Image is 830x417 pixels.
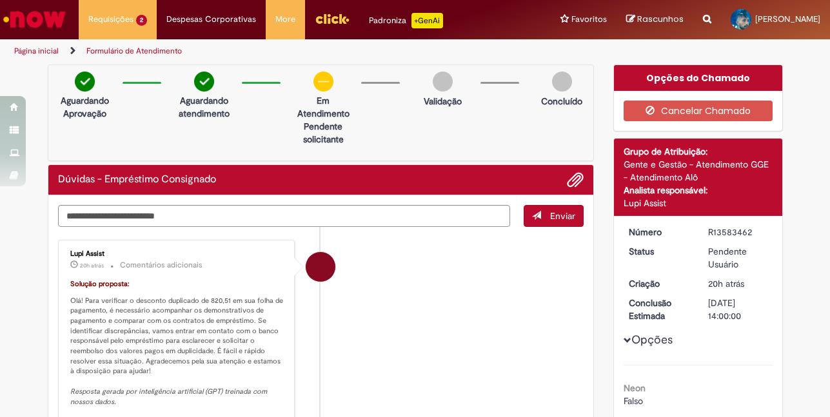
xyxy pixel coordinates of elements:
span: 2 [136,15,147,26]
img: img-circle-grey.png [552,72,572,92]
img: check-circle-green.png [75,72,95,92]
div: Analista responsável: [624,184,773,197]
span: Requisições [88,13,133,26]
img: ServiceNow [1,6,68,32]
span: Enviar [550,210,575,222]
a: Formulário de Atendimento [86,46,182,56]
span: 20h atrás [80,262,104,269]
span: Rascunhos [637,13,684,25]
h2: Dúvidas - Empréstimo Consignado Histórico de tíquete [58,174,216,186]
b: Neon [624,382,646,394]
img: img-circle-grey.png [433,72,453,92]
div: Gente e Gestão - Atendimento GGE - Atendimento Alô [624,158,773,184]
div: Lupi Assist [624,197,773,209]
div: Lupi Assist [70,250,285,258]
textarea: Digite sua mensagem aqui... [58,205,511,227]
span: More [275,13,295,26]
div: 30/09/2025 18:01:19 [708,277,768,290]
button: Enviar [524,205,584,227]
div: Opções do Chamado [614,65,782,91]
p: Validação [424,95,462,108]
span: Despesas Corporativas [166,13,256,26]
a: Rascunhos [626,14,684,26]
span: Favoritos [571,13,607,26]
button: Adicionar anexos [567,171,584,188]
dt: Conclusão Estimada [619,296,698,322]
p: Aguardando Aprovação [54,94,116,120]
button: Cancelar Chamado [624,101,773,121]
p: +GenAi [411,13,443,28]
p: Em Atendimento [292,94,355,120]
font: Solução proposta: [70,279,130,289]
div: R13583462 [708,226,768,238]
span: [PERSON_NAME] [755,14,820,24]
div: Lupi Assist [306,252,335,282]
div: Padroniza [369,13,443,28]
time: 30/09/2025 18:01:19 [708,278,744,289]
div: [DATE] 14:00:00 [708,296,768,322]
p: Concluído [541,95,582,108]
p: Pendente solicitante [292,120,355,146]
img: circle-minus.png [313,72,333,92]
img: click_logo_yellow_360x200.png [315,9,350,28]
span: Falso [624,395,643,407]
dt: Criação [619,277,698,290]
ul: Trilhas de página [10,39,544,63]
p: Aguardando atendimento [173,94,235,120]
time: 30/09/2025 18:01:32 [80,262,104,269]
dt: Status [619,245,698,258]
img: check-circle-green.png [194,72,214,92]
small: Comentários adicionais [120,260,203,271]
span: 20h atrás [708,278,744,289]
div: Pendente Usuário [708,245,768,271]
dt: Número [619,226,698,238]
div: Grupo de Atribuição: [624,145,773,158]
a: Página inicial [14,46,59,56]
